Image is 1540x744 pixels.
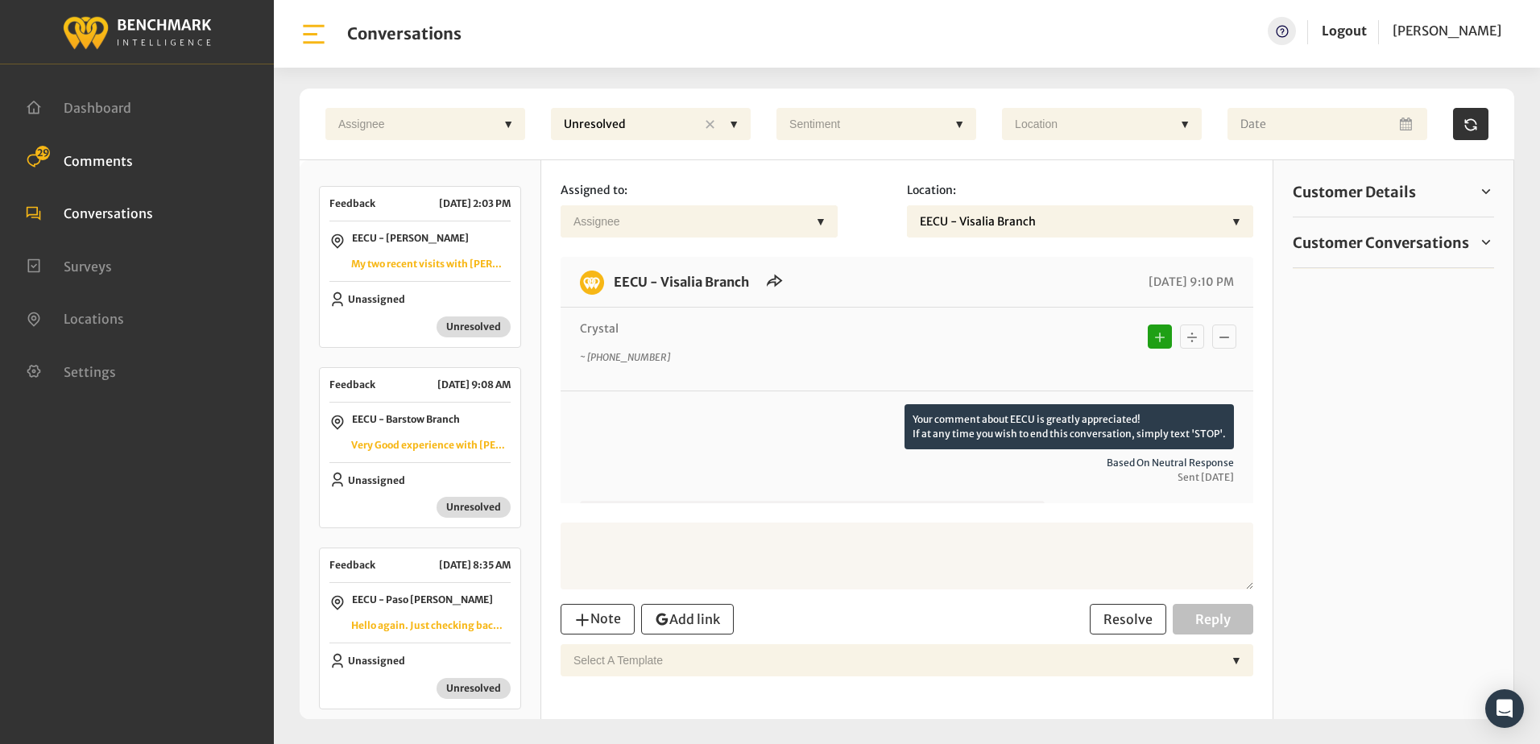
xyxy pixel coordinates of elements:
a: Settings [26,362,116,378]
div: ▼ [722,108,746,140]
div: ▼ [809,205,833,238]
div: Basic example [1144,320,1240,353]
span: Conversations [64,205,153,221]
span: Surveys [64,258,112,274]
input: Date range input field [1227,108,1427,140]
span: Comments [64,152,133,168]
button: Open Calendar [1397,108,1418,140]
p: [DATE] 8:35 AM [439,558,511,572]
img: benchmark [580,271,604,295]
div: Location [1007,108,1173,140]
a: Logout [1322,17,1367,45]
p: [PERSON_NAME] was very nice and really helpful. She made it easy to understand and she also helpe... [580,501,1045,546]
p: EECU - [PERSON_NAME] [352,231,469,250]
span: Unresolved [437,316,511,337]
div: ▼ [496,108,520,140]
p: Hello again. Just checking back it to say it’s wonderful to see [PERSON_NAME] smiling face greeti... [351,618,505,633]
i: ~ [PHONE_NUMBER] [580,351,670,363]
a: Dashboard [26,98,131,114]
button: Resolve [1090,604,1166,634]
div: Assignee [565,205,809,238]
div: Select a Template [565,644,1224,676]
h1: Conversations [347,24,462,43]
span: Feedback [329,558,375,572]
div: Sentiment [781,108,947,140]
p: Very Good experience with [PERSON_NAME]'s. Very welcoming and efficient. [351,438,505,453]
span: Sent [DATE] [580,470,1234,485]
span: Feedback [329,196,375,211]
div: ▼ [947,108,971,140]
div: Unresolved [556,108,698,142]
div: Assignee [330,108,496,140]
p: My two recent visits with [PERSON_NAME] and [PERSON_NAME] were amazing very kind and helpful pati... [351,257,505,271]
span: 29 [35,146,50,160]
span: Dashboard [64,100,131,116]
span: Feedback [329,378,375,392]
span: Locations [64,311,124,327]
h6: EECU - Visalia Branch [604,270,759,294]
span: [DATE] 9:10 PM [1145,275,1234,289]
p: Crystal [580,320,1070,337]
a: Customer Conversations [1293,230,1494,254]
span: Customer Details [1293,181,1416,203]
span: Unresolved [437,497,511,518]
div: ▼ [1224,205,1248,238]
p: Your comment about EECU is greatly appreciated! If at any time you wish to end this conversation,... [905,404,1234,449]
span: Unassigned [348,293,405,305]
img: bar [300,20,328,48]
a: Logout [1322,23,1367,39]
label: Location: [907,182,956,205]
p: [DATE] 2:03 PM [439,196,511,211]
div: ▼ [1224,644,1248,676]
a: Comments 29 [26,151,133,167]
a: Customer Details [1293,180,1494,204]
p: EECU - Barstow Branch [352,412,460,432]
span: Resolve [1103,611,1153,627]
span: Settings [64,363,116,379]
a: Surveys [26,257,112,273]
span: Based on neutral response [580,456,1234,470]
button: Note [561,604,635,634]
span: [PERSON_NAME] [1393,23,1501,39]
p: [DATE] 9:08 AM [437,378,511,392]
p: EECU - Paso [PERSON_NAME] [352,593,493,612]
span: Customer Conversations [1293,232,1469,254]
a: EECU - Visalia Branch [614,274,749,290]
span: Unassigned [348,474,405,486]
a: Locations [26,309,124,325]
div: EECU - Visalia Branch [912,205,1224,238]
a: [PERSON_NAME] [1393,17,1501,45]
div: ✕ [698,108,722,142]
span: Unassigned [348,655,405,667]
span: Unresolved [437,678,511,699]
div: ▼ [1173,108,1197,140]
button: Add link [641,604,734,634]
a: Conversations [26,204,153,220]
div: Open Intercom Messenger [1485,689,1524,728]
label: Assigned to: [561,182,627,205]
img: benchmark [62,12,212,52]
